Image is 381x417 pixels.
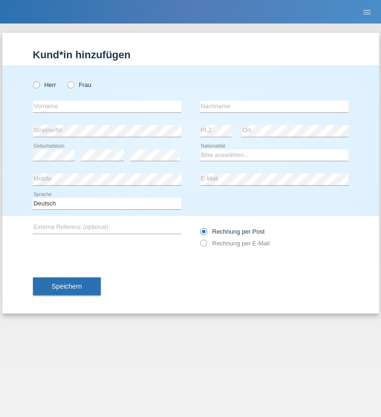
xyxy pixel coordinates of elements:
[200,228,265,235] label: Rechnung per Post
[52,283,82,290] span: Speichern
[200,240,206,252] input: Rechnung per E-Mail
[33,81,39,87] input: Herr
[67,81,73,87] input: Frau
[200,228,206,240] input: Rechnung per Post
[362,8,372,17] i: menu
[200,240,270,247] label: Rechnung per E-Mail
[33,49,349,61] h1: Kund*in hinzufügen
[33,81,57,88] label: Herr
[33,277,101,295] button: Speichern
[67,81,91,88] label: Frau
[357,9,376,15] a: menu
